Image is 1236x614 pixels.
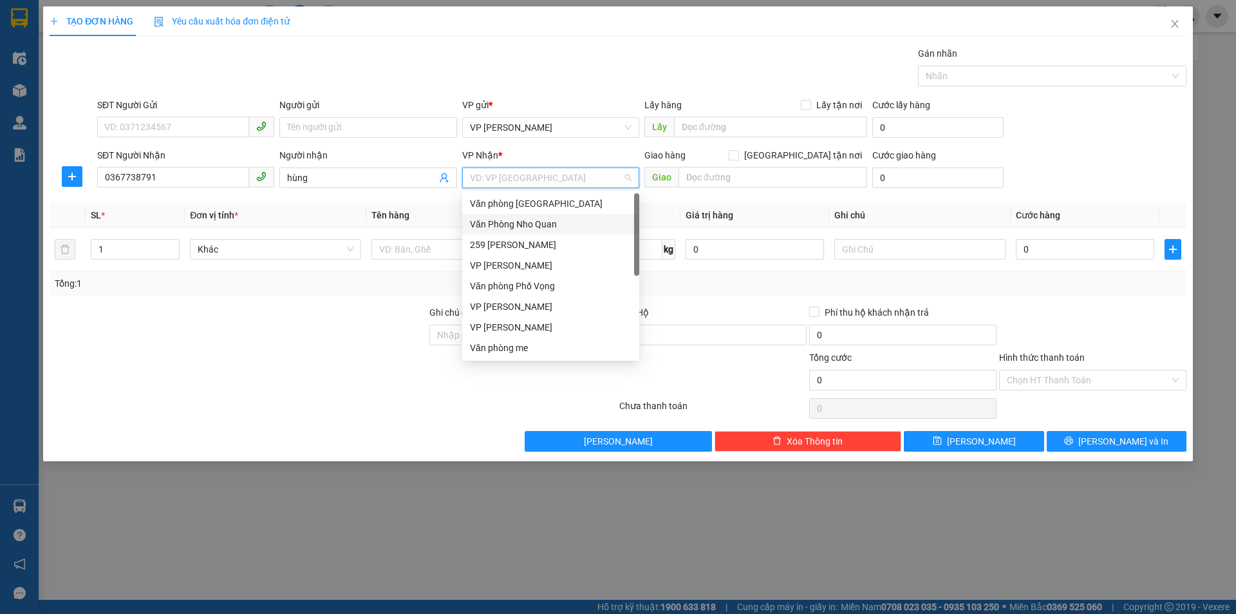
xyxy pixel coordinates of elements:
label: Gán nhãn [918,48,957,59]
span: Giá trị hàng [686,210,733,220]
input: Cước lấy hàng [872,117,1004,138]
input: VD: Bàn, Ghế [371,239,543,260]
div: Văn Phòng Nho Quan [470,217,632,231]
span: Đơn vị tính [190,210,238,220]
span: VP Nhận [462,150,498,160]
span: Lấy tận nơi [811,98,867,112]
input: Cước giao hàng [872,168,1004,188]
span: Lấy hàng [644,100,682,110]
span: [PERSON_NAME] [584,434,653,448]
div: VP [PERSON_NAME] [470,300,632,314]
div: Văn phòng [GEOGRAPHIC_DATA] [470,197,632,211]
span: printer [1064,436,1073,446]
div: Văn phòng Phố Vọng [462,276,639,296]
input: Dọc đường [674,117,867,137]
div: Người nhận [279,148,456,162]
label: Cước giao hàng [872,150,936,160]
div: VP Thịnh Liệt [462,255,639,276]
label: Cước lấy hàng [872,100,930,110]
span: Giao [644,167,679,187]
input: Ghi chú đơn hàng [429,325,617,345]
div: Văn phòng me [470,341,632,355]
button: printer[PERSON_NAME] và In [1047,431,1186,452]
div: Chưa thanh toán [618,399,808,421]
button: save[PERSON_NAME] [904,431,1044,452]
label: Ghi chú đơn hàng [429,307,500,318]
span: plus [50,17,59,26]
div: 259 [PERSON_NAME] [470,238,632,252]
div: Văn phòng me [462,338,639,358]
span: phone [256,171,267,182]
span: Thu Hộ [619,307,649,318]
span: delete [772,436,782,446]
div: VP Trương Công Giai [462,317,639,338]
input: Ghi Chú [834,239,1006,260]
th: Ghi chú [829,203,1011,228]
div: VP Nguyễn Quốc Trị [462,296,639,317]
input: 0 [686,239,824,260]
span: VP Thịnh Liệt [470,118,632,137]
span: kg [662,239,675,260]
div: SĐT Người Nhận [97,148,274,162]
div: 259 Lê Duẩn [462,235,639,255]
div: Tổng: 1 [55,276,477,291]
span: [PERSON_NAME] và In [1078,434,1168,448]
img: icon [154,17,164,27]
span: plus [1165,244,1181,254]
button: deleteXóa Thông tin [715,431,902,452]
span: plus [62,171,82,182]
span: Cước hàng [1016,210,1060,220]
button: plus [1165,239,1181,260]
button: plus [62,166,82,187]
div: VP [PERSON_NAME] [470,258,632,273]
div: Văn phòng Ninh Bình [462,193,639,214]
span: Yêu cầu xuất hóa đơn điện tử [154,16,290,26]
span: [GEOGRAPHIC_DATA] tận nơi [739,148,867,162]
span: SL [91,210,101,220]
span: TẠO ĐƠN HÀNG [50,16,133,26]
div: VP [PERSON_NAME] [470,320,632,334]
button: delete [55,239,75,260]
span: Khác [198,240,353,259]
div: Người gửi [279,98,456,112]
span: user-add [439,173,449,183]
span: close [1170,19,1180,29]
span: [PERSON_NAME] [947,434,1016,448]
span: save [933,436,942,446]
button: [PERSON_NAME] [525,431,712,452]
div: SĐT Người Gửi [97,98,274,112]
span: Giao hàng [644,150,686,160]
div: VP gửi [462,98,639,112]
input: Dọc đường [679,167,867,187]
span: Tổng cước [809,352,852,363]
span: Tên hàng [371,210,409,220]
span: Phí thu hộ khách nhận trả [819,305,934,320]
span: Lấy [644,117,674,137]
div: Văn phòng Phố Vọng [470,279,632,293]
button: Close [1157,6,1193,43]
span: phone [256,121,267,131]
div: Văn Phòng Nho Quan [462,214,639,235]
label: Hình thức thanh toán [999,352,1085,363]
span: Xóa Thông tin [787,434,843,448]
